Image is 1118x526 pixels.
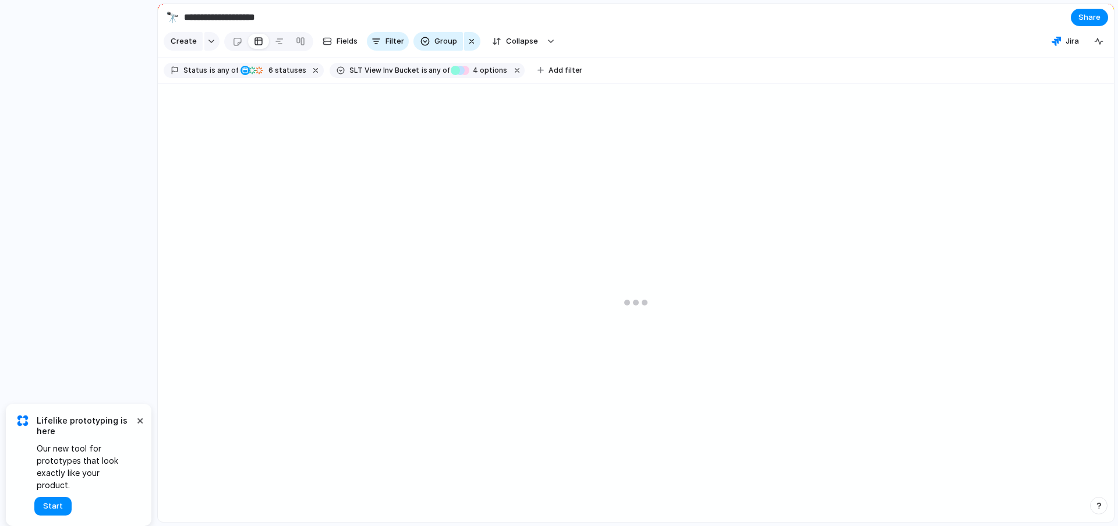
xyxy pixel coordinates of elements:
span: Lifelike prototyping is here [37,415,134,436]
span: 6 [265,66,275,74]
span: Status [183,65,207,76]
button: 4 options [451,64,510,77]
span: Share [1078,12,1101,23]
span: Add filter [549,65,582,76]
span: 4 [469,66,480,74]
button: Share [1071,9,1108,26]
button: Create [164,32,203,51]
button: Group [413,32,463,51]
span: Create [171,35,197,47]
span: Filter [385,35,404,47]
button: Fields [318,32,362,51]
span: statuses [265,65,306,76]
span: Our new tool for prototypes that look exactly like your product. [37,442,134,491]
span: any of [427,65,450,76]
button: Jira [1047,33,1084,50]
button: isany of [419,64,452,77]
button: Dismiss [133,413,147,427]
span: Collapse [506,35,538,47]
span: SLT View Inv Bucket [349,65,419,76]
div: 🔭 [166,9,179,25]
button: 6 statuses [239,64,309,77]
span: Start [43,500,63,512]
span: Fields [337,35,358,47]
span: Jira [1066,35,1079,47]
button: Filter [367,32,409,51]
span: options [469,65,507,76]
span: Group [434,35,457,47]
button: isany of [207,64,240,77]
button: Start [34,497,72,516]
span: is [422,65,427,76]
button: Collapse [485,32,544,51]
span: any of [215,65,238,76]
button: 🔭 [163,8,182,27]
span: is [210,65,215,76]
button: Add filter [530,62,589,79]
